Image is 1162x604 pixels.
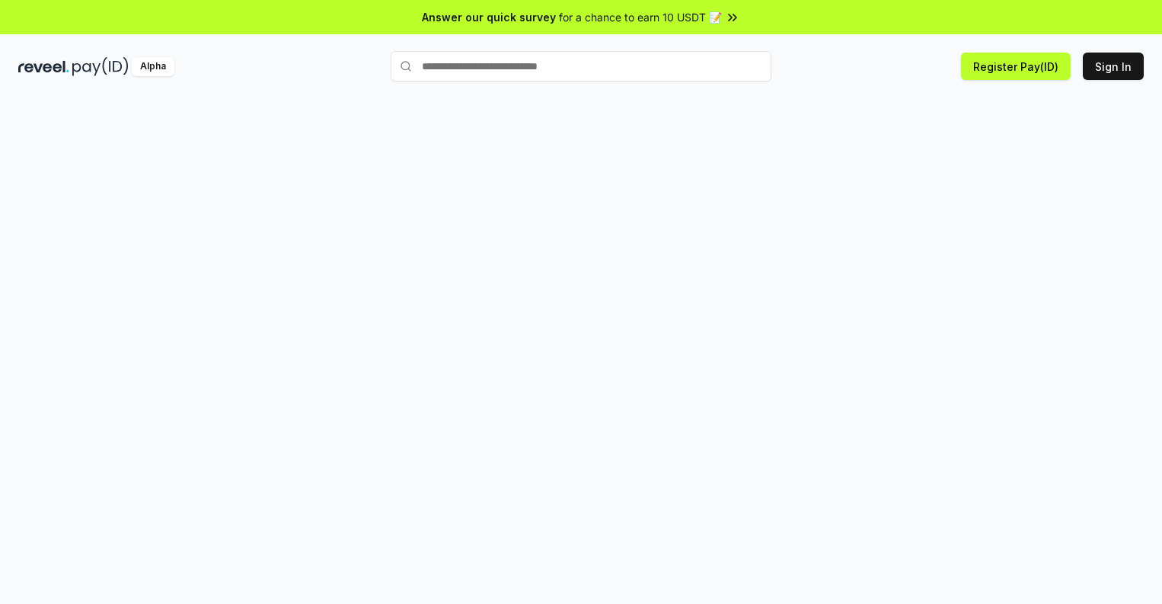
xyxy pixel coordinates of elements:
[72,57,129,76] img: pay_id
[18,57,69,76] img: reveel_dark
[132,57,174,76] div: Alpha
[961,53,1071,80] button: Register Pay(ID)
[1083,53,1144,80] button: Sign In
[559,9,722,25] span: for a chance to earn 10 USDT 📝
[422,9,556,25] span: Answer our quick survey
